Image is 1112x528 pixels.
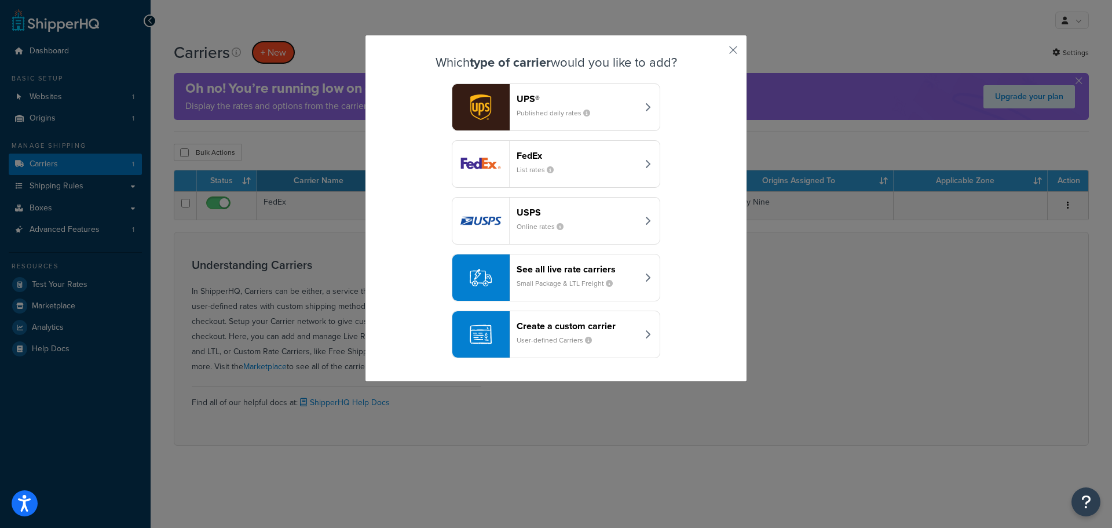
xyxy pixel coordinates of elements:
header: FedEx [517,150,638,161]
strong: type of carrier [470,53,551,72]
small: List rates [517,165,563,175]
small: User-defined Carriers [517,335,601,345]
img: icon-carrier-liverate-becf4550.svg [470,267,492,289]
small: Online rates [517,221,573,232]
img: icon-carrier-custom-c93b8a24.svg [470,323,492,345]
img: ups logo [452,84,509,130]
button: usps logoUSPSOnline rates [452,197,660,245]
small: Published daily rates [517,108,599,118]
header: See all live rate carriers [517,264,638,275]
button: fedEx logoFedExList rates [452,140,660,188]
button: See all live rate carriersSmall Package & LTL Freight [452,254,660,301]
header: USPS [517,207,638,218]
button: ups logoUPS®Published daily rates [452,83,660,131]
button: Create a custom carrierUser-defined Carriers [452,311,660,358]
header: Create a custom carrier [517,321,638,332]
img: usps logo [452,198,509,244]
header: UPS® [517,93,638,104]
button: Open Resource Center [1071,487,1100,516]
h3: Which would you like to add? [394,56,718,70]
small: Small Package & LTL Freight [517,278,622,289]
img: fedEx logo [452,141,509,187]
